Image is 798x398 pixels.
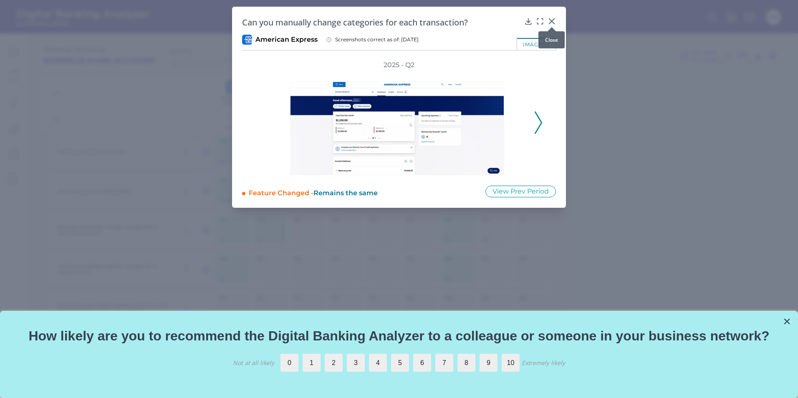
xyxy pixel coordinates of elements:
[249,185,474,198] div: Feature Changed -
[233,359,274,367] div: Not at all likely
[347,354,365,372] label: 3
[242,17,521,28] h2: Can you manually change categories for each transaction?
[290,81,504,175] img: 1994A-AMEX-DTS-Q2-2025.png
[413,354,431,372] label: 6
[391,354,409,372] label: 5
[522,359,565,367] div: Extremely likely
[242,35,252,45] img: American Express
[280,354,298,372] label: 0
[325,354,343,372] label: 2
[538,31,565,48] div: Close
[435,354,453,372] label: 7
[313,189,378,197] span: Remains the same
[303,354,321,372] label: 1
[457,354,475,372] label: 8
[10,328,788,344] p: How likely are you to recommend the Digital Banking Analyzer to a colleague or someone in your bu...
[783,315,791,328] button: Close
[502,354,520,372] label: 10
[384,60,414,70] h3: 2025 - Q2
[255,35,318,44] span: American Express
[517,38,556,50] div: image(s)
[485,186,556,197] button: View Prev Period
[480,354,497,372] label: 9
[335,36,419,43] span: Screenshots correct as of: [DATE]
[369,354,387,372] label: 4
